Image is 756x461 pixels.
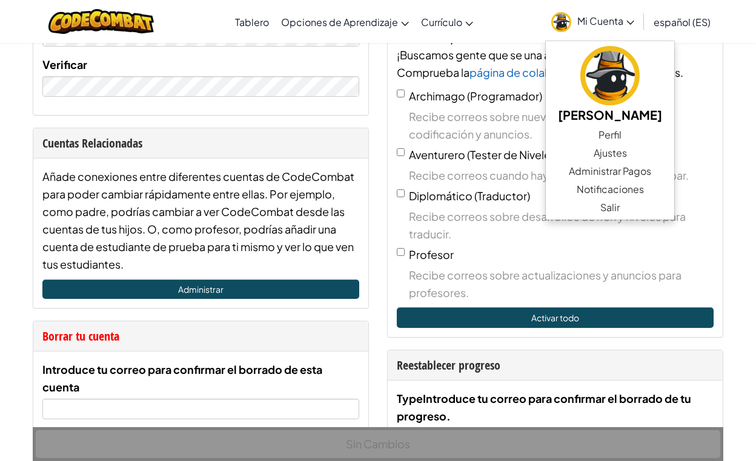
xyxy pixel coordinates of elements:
[42,361,359,396] label: Introduce tu correo para confirmar el borrado de esta cuenta
[409,166,714,184] span: Recibe correos cuando hay nuevos niveles para probar.
[409,108,714,143] span: Recibe correos sobre nuevas oportunidades de codificación y anuncios.
[42,168,359,273] div: Añade conexiones entre diferentes cuentas de CodeCombat para poder cambiar rápidamente entre ella...
[397,356,714,374] div: Reestablecer progreso
[409,148,465,162] span: Aventurero
[397,307,714,328] button: Activar todo
[469,65,603,79] a: página de colaboraciones
[546,144,674,162] a: Ajustes
[545,2,640,41] a: Mi Cuenta
[281,16,398,28] span: Opciones de Aprendizaje
[467,148,559,162] span: (Tester de Niveles)
[577,182,644,197] span: Notificaciones
[409,189,472,203] span: Diplomático
[421,16,462,28] span: Currículo
[467,89,542,103] span: (Programador)
[546,44,674,126] a: [PERSON_NAME]
[42,56,87,73] label: Verificar
[275,5,415,38] a: Opciones de Aprendizaje
[415,5,479,38] a: Currículo
[42,280,359,299] a: Administrar
[409,208,714,243] span: Recibe correos sobre desarrollos de i18n y niveles para traducir.
[654,16,711,28] span: español (ES)
[42,134,359,152] div: Cuentas Relacionadas
[409,247,454,261] span: Profesor
[409,89,465,103] span: Archimago
[546,126,674,144] a: Perfil
[648,5,717,38] a: español (ES)
[397,48,655,79] span: ¡Buscamos gente que se una a nuestro comunidad! Comprueba la
[580,46,640,105] img: avatar
[546,198,674,217] a: Salir
[229,5,275,38] a: Tablero
[546,180,674,198] a: Notificaciones
[409,266,714,301] span: Recibe correos sobre actualizaciones y anuncios para profesores.
[551,12,571,32] img: avatar
[558,105,662,124] h5: [PERSON_NAME]
[546,162,674,180] a: Administrar Pagos
[42,327,359,345] div: Borrar tu cuenta
[397,390,714,425] label: TypeIntroduce tu correo para confirmar el borrado de tu progreso.
[577,15,634,27] span: Mi Cuenta
[474,189,530,203] span: (Traductor)
[48,9,154,34] img: CodeCombat logo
